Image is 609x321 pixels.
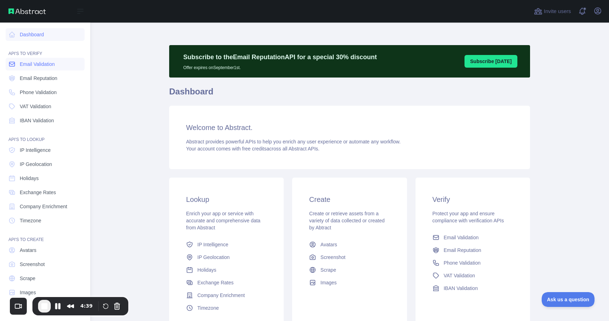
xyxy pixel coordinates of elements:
a: IP Geolocation [183,251,270,264]
a: Email Validation [6,58,85,70]
h3: Verify [432,195,513,204]
span: Email Validation [444,234,479,241]
span: Holidays [20,175,39,182]
a: Timezone [6,214,85,227]
a: Images [6,286,85,299]
span: free credits [242,146,266,152]
a: Timezone [183,302,270,314]
span: IBAN Validation [20,117,54,124]
span: IP Intelligence [20,147,51,154]
span: Screenshot [20,261,45,268]
span: Company Enrichment [197,292,245,299]
a: Email Reputation [6,72,85,85]
span: Email Reputation [20,75,57,82]
button: Subscribe [DATE] [465,55,517,68]
a: Phone Validation [6,86,85,99]
a: IP Intelligence [183,238,270,251]
a: Screenshot [306,251,393,264]
span: Email Validation [20,61,55,68]
a: Email Reputation [430,244,516,257]
a: Avatars [306,238,393,251]
p: Subscribe to the Email Reputation API for a special 30 % discount [183,52,377,62]
span: Holidays [197,266,216,273]
span: Email Reputation [444,247,481,254]
a: Holidays [6,172,85,185]
h3: Welcome to Abstract. [186,123,513,132]
a: Email Validation [430,231,516,244]
span: Your account comes with across all Abstract APIs. [186,146,319,152]
span: Abstract provides powerful APIs to help you enrich any user experience or automate any workflow. [186,139,401,144]
span: Timezone [197,304,219,311]
a: Images [306,276,393,289]
span: Scrape [20,275,35,282]
a: Phone Validation [430,257,516,269]
a: IP Geolocation [6,158,85,171]
iframe: Toggle Customer Support [542,292,595,307]
a: Holidays [183,264,270,276]
span: IBAN Validation [444,285,478,292]
a: Dashboard [6,28,85,41]
span: Images [20,289,36,296]
span: VAT Validation [444,272,475,279]
span: Avatars [20,247,36,254]
span: Avatars [320,241,337,248]
span: Create or retrieve assets from a variety of data collected or created by Abtract [309,211,385,230]
span: Phone Validation [20,89,57,96]
div: API'S TO LOOKUP [6,128,85,142]
button: Invite users [533,6,572,17]
span: IP Geolocation [20,161,52,168]
a: IP Intelligence [6,144,85,156]
span: IP Geolocation [197,254,230,261]
span: Enrich your app or service with accurate and comprehensive data from Abstract [186,211,260,230]
a: IBAN Validation [6,114,85,127]
a: VAT Validation [430,269,516,282]
span: Phone Validation [444,259,481,266]
span: VAT Validation [20,103,51,110]
span: Screenshot [320,254,345,261]
a: Exchange Rates [183,276,270,289]
div: API'S TO VERIFY [6,42,85,56]
span: Company Enrichment [20,203,67,210]
span: Exchange Rates [197,279,234,286]
a: Avatars [6,244,85,257]
h3: Lookup [186,195,267,204]
span: Protect your app and ensure compliance with verification APIs [432,211,504,223]
h1: Dashboard [169,86,530,103]
a: Exchange Rates [6,186,85,199]
span: Invite users [544,7,571,16]
span: Scrape [320,266,336,273]
span: Images [320,279,337,286]
a: Company Enrichment [183,289,270,302]
a: Scrape [306,264,393,276]
a: IBAN Validation [430,282,516,295]
div: API'S TO CREATE [6,228,85,242]
span: Timezone [20,217,41,224]
img: Abstract API [8,8,46,14]
a: Company Enrichment [6,200,85,213]
span: Exchange Rates [20,189,56,196]
a: Scrape [6,272,85,285]
span: IP Intelligence [197,241,228,248]
a: VAT Validation [6,100,85,113]
p: Offer expires on September 1st. [183,62,377,70]
a: Screenshot [6,258,85,271]
h3: Create [309,195,390,204]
